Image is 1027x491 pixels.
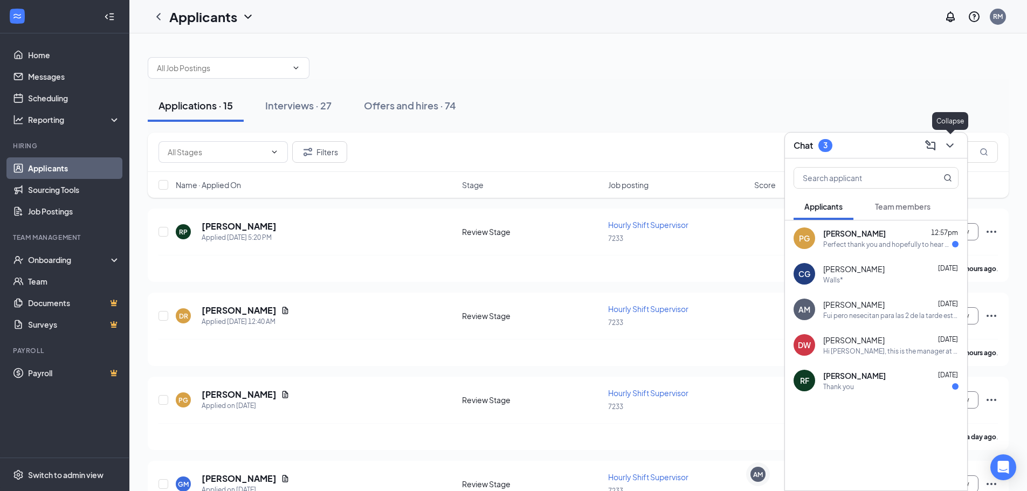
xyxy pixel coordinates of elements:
[179,227,188,237] div: RP
[28,87,120,109] a: Scheduling
[608,319,623,327] span: 7233
[985,478,998,490] svg: Ellipses
[157,62,287,74] input: All Job Postings
[270,148,279,156] svg: ChevronDown
[462,226,602,237] div: Review Stage
[938,264,958,272] span: [DATE]
[823,299,885,310] span: [PERSON_NAME]
[941,137,959,154] button: ChevronDown
[608,304,688,314] span: Hourly Shift Supervisor
[980,148,988,156] svg: MagnifyingGlass
[985,225,998,238] svg: Ellipses
[608,388,688,398] span: Hourly Shift Supervisor
[28,66,120,87] a: Messages
[924,139,937,152] svg: ComposeMessage
[931,229,958,237] span: 12:57pm
[608,179,649,190] span: Job posting
[823,311,959,320] div: Fui pero nesecitan para las 2 de la tarde estoy disponible 3 y 20
[943,139,956,152] svg: ChevronDown
[961,265,996,273] b: 3 hours ago
[823,275,843,285] div: Walls*
[364,99,456,112] div: Offers and hires · 74
[265,99,332,112] div: Interviews · 27
[938,300,958,308] span: [DATE]
[804,202,843,211] span: Applicants
[462,479,602,489] div: Review Stage
[943,174,952,182] svg: MagnifyingGlass
[13,254,24,265] svg: UserCheck
[202,316,290,327] div: Applied [DATE] 12:40 AM
[28,469,104,480] div: Switch to admin view
[608,220,688,230] span: Hourly Shift Supervisor
[608,234,623,243] span: 7233
[28,292,120,314] a: DocumentsCrown
[281,390,290,399] svg: Document
[799,233,810,244] div: PG
[158,99,233,112] div: Applications · 15
[202,473,277,485] h5: [PERSON_NAME]
[823,370,886,381] span: [PERSON_NAME]
[202,232,277,243] div: Applied [DATE] 5:20 PM
[301,146,314,158] svg: Filter
[968,10,981,23] svg: QuestionInfo
[202,400,290,411] div: Applied on [DATE]
[608,472,688,482] span: Hourly Shift Supervisor
[985,393,998,406] svg: Ellipses
[202,389,277,400] h5: [PERSON_NAME]
[28,44,120,66] a: Home
[281,306,290,315] svg: Document
[168,146,266,158] input: All Stages
[957,349,996,357] b: 20 hours ago
[823,240,952,249] div: Perfect thank you and hopefully to hear back soon
[944,10,957,23] svg: Notifications
[794,140,813,151] h3: Chat
[152,10,165,23] svg: ChevronLeft
[169,8,237,26] h1: Applicants
[28,271,120,292] a: Team
[28,314,120,335] a: SurveysCrown
[938,371,958,379] span: [DATE]
[28,114,121,125] div: Reporting
[28,362,120,384] a: PayrollCrown
[281,474,290,483] svg: Document
[242,10,254,23] svg: ChevronDown
[823,347,959,356] div: Hi [PERSON_NAME], this is the manager at Burger King Your interview with us for the Team Member i...
[178,480,189,489] div: GM
[798,268,810,279] div: CG
[823,335,885,345] span: [PERSON_NAME]
[966,433,996,441] b: a day ago
[754,179,776,190] span: Score
[922,137,939,154] button: ComposeMessage
[753,470,763,479] div: AM
[875,202,930,211] span: Team members
[823,141,828,150] div: 3
[13,233,118,242] div: Team Management
[938,335,958,343] span: [DATE]
[13,469,24,480] svg: Settings
[800,375,809,386] div: RF
[932,112,968,130] div: Collapse
[608,403,623,411] span: 7233
[990,454,1016,480] div: Open Intercom Messenger
[292,64,300,72] svg: ChevronDown
[202,220,277,232] h5: [PERSON_NAME]
[794,168,922,188] input: Search applicant
[823,382,854,391] div: Thank you
[178,396,188,405] div: PG
[798,304,810,315] div: AM
[993,12,1003,21] div: RM
[179,312,188,321] div: DR
[985,309,998,322] svg: Ellipses
[823,264,885,274] span: [PERSON_NAME]
[12,11,23,22] svg: WorkstreamLogo
[13,114,24,125] svg: Analysis
[176,179,241,190] span: Name · Applied On
[28,254,111,265] div: Onboarding
[28,179,120,200] a: Sourcing Tools
[104,11,115,22] svg: Collapse
[13,141,118,150] div: Hiring
[462,395,602,405] div: Review Stage
[202,305,277,316] h5: [PERSON_NAME]
[823,228,886,239] span: [PERSON_NAME]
